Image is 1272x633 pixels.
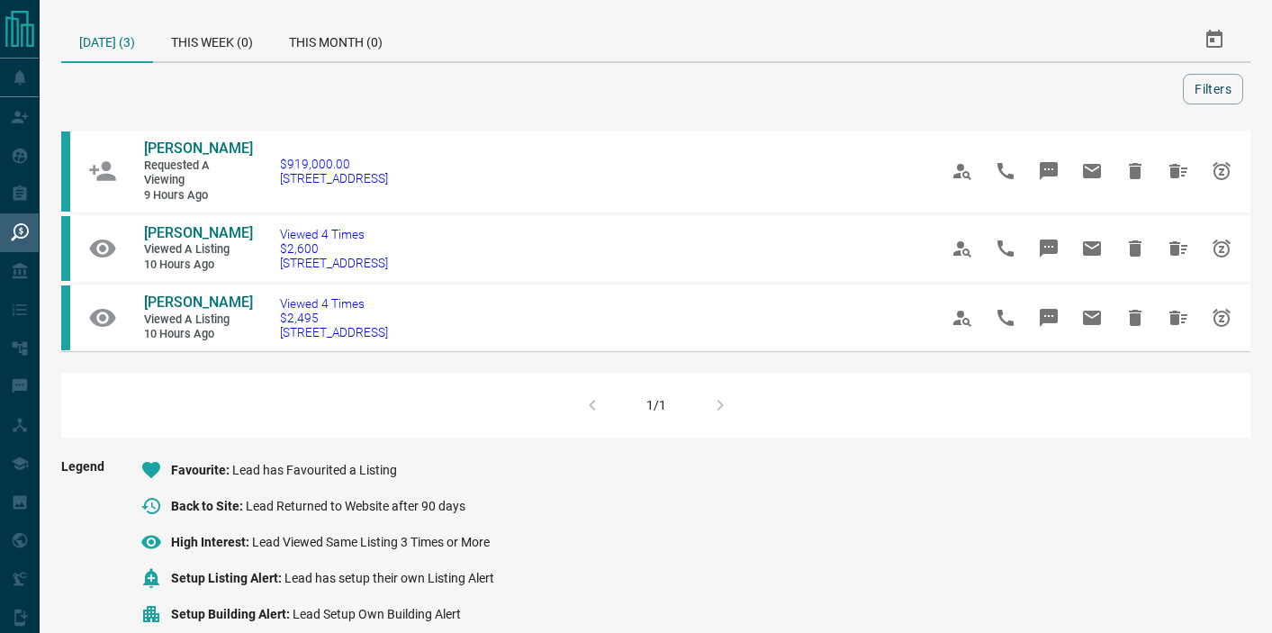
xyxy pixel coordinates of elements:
span: Lead has Favourited a Listing [232,463,397,477]
span: $2,600 [280,241,388,256]
span: Setup Listing Alert [171,571,284,585]
span: View Profile [941,296,984,339]
span: [STREET_ADDRESS] [280,256,388,270]
span: Viewed a Listing [144,242,252,258]
span: [PERSON_NAME] [144,140,253,157]
span: [STREET_ADDRESS] [280,325,388,339]
span: Email [1070,296,1114,339]
span: Message [1027,296,1070,339]
span: [PERSON_NAME] [144,294,253,311]
span: Message [1027,149,1070,193]
span: Viewed 4 Times [280,227,388,241]
span: Viewed 4 Times [280,296,388,311]
span: View Profile [941,227,984,270]
div: 1/1 [646,398,666,412]
div: condos.ca [61,285,70,350]
span: Lead Viewed Same Listing 3 Times or More [252,535,490,549]
span: Lead Setup Own Building Alert [293,607,461,621]
div: This Month (0) [271,18,401,61]
span: Requested a Viewing [144,158,252,188]
div: [DATE] (3) [61,18,153,63]
span: Back to Site [171,499,246,513]
a: $919,000.00[STREET_ADDRESS] [280,157,388,185]
button: Filters [1183,74,1243,104]
button: Select Date Range [1193,18,1236,61]
span: Hide [1114,227,1157,270]
span: Hide All from Farid Hasan [1157,149,1200,193]
a: [PERSON_NAME] [144,294,252,312]
span: Hide All from Lakshmi Baskar [1157,296,1200,339]
span: Hide [1114,296,1157,339]
span: $919,000.00 [280,157,388,171]
a: Viewed 4 Times$2,600[STREET_ADDRESS] [280,227,388,270]
span: Viewed a Listing [144,312,252,328]
span: Email [1070,227,1114,270]
span: $2,495 [280,311,388,325]
span: Message [1027,227,1070,270]
span: Hide [1114,149,1157,193]
div: condos.ca [61,131,70,212]
span: Favourite [171,463,232,477]
span: Call [984,149,1027,193]
span: Snooze [1200,149,1243,193]
span: 9 hours ago [144,188,252,203]
span: 10 hours ago [144,327,252,342]
span: Hide All from Lakshmi Baskar [1157,227,1200,270]
span: Setup Building Alert [171,607,293,621]
span: High Interest [171,535,252,549]
div: This Week (0) [153,18,271,61]
span: Snooze [1200,296,1243,339]
a: [PERSON_NAME] [144,224,252,243]
span: Snooze [1200,227,1243,270]
span: Lead Returned to Website after 90 days [246,499,465,513]
span: [PERSON_NAME] [144,224,253,241]
span: Email [1070,149,1114,193]
span: Lead has setup their own Listing Alert [284,571,494,585]
a: [PERSON_NAME] [144,140,252,158]
div: condos.ca [61,216,70,281]
span: View Profile [941,149,984,193]
span: 10 hours ago [144,258,252,273]
span: Call [984,227,1027,270]
a: Viewed 4 Times$2,495[STREET_ADDRESS] [280,296,388,339]
span: [STREET_ADDRESS] [280,171,388,185]
span: Call [984,296,1027,339]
